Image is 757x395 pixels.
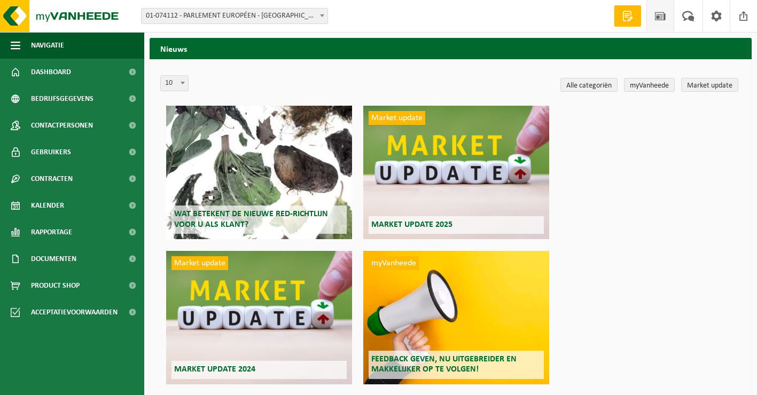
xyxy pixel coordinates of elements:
[681,78,738,92] a: Market update
[160,75,189,91] span: 10
[166,106,352,239] a: Wat betekent de nieuwe RED-richtlijn voor u als klant?
[166,251,352,384] a: Market update Market update 2024
[31,246,76,272] span: Documenten
[371,220,452,229] span: Market update 2025
[31,59,71,85] span: Dashboard
[624,78,675,92] a: myVanheede
[369,111,425,125] span: Market update
[560,78,618,92] a: Alle categoriën
[31,32,64,59] span: Navigatie
[31,192,64,219] span: Kalender
[31,219,72,246] span: Rapportage
[161,76,188,91] span: 10
[31,139,71,165] span: Gebruikers
[31,165,73,192] span: Contracten
[174,365,255,374] span: Market update 2024
[171,256,228,270] span: Market update
[369,256,419,270] span: myVanheede
[371,355,517,374] span: Feedback geven, nu uitgebreider en makkelijker op te volgen!
[31,112,93,139] span: Contactpersonen
[174,210,328,228] span: Wat betekent de nieuwe RED-richtlijn voor u als klant?
[363,106,549,239] a: Market update Market update 2025
[31,272,80,299] span: Product Shop
[150,38,752,59] h2: Nieuws
[363,251,549,384] a: myVanheede Feedback geven, nu uitgebreider en makkelijker op te volgen!
[31,299,118,326] span: Acceptatievoorwaarden
[141,8,328,24] span: 01-074112 - PARLEMENT EUROPÉEN - LUXEMBOURG
[31,85,93,112] span: Bedrijfsgegevens
[142,9,327,23] span: 01-074112 - PARLEMENT EUROPÉEN - LUXEMBOURG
